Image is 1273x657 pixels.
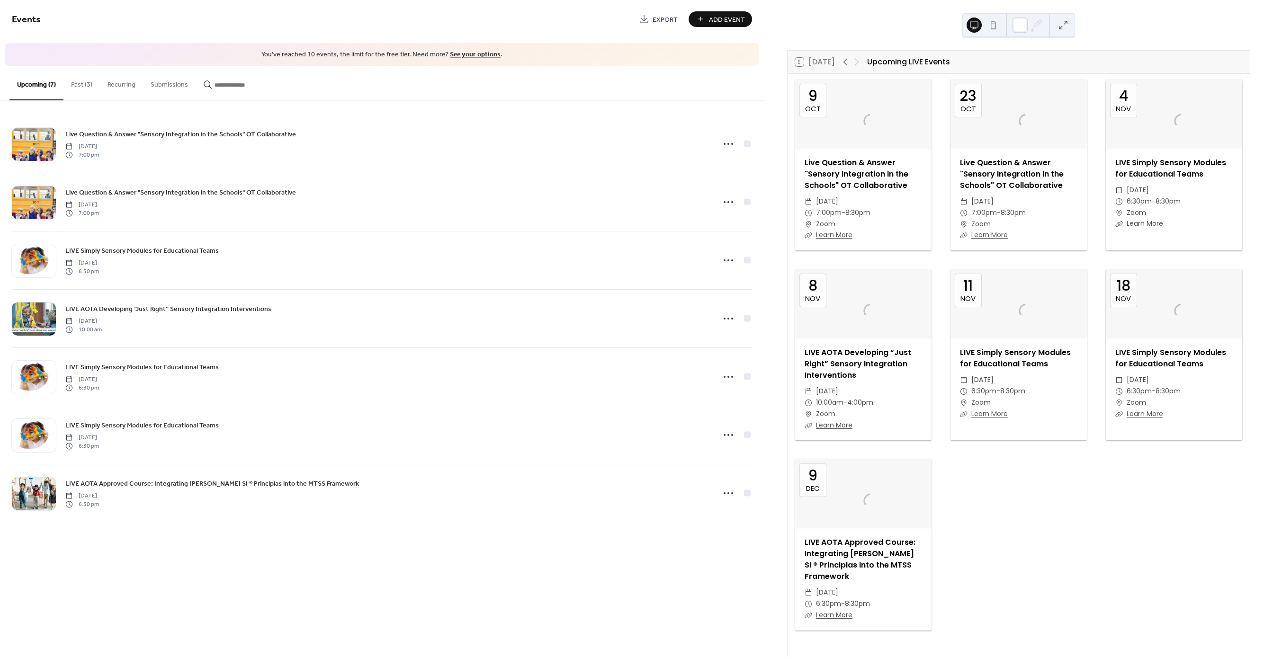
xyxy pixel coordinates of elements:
span: 7:00pm [816,207,842,219]
span: - [841,598,845,610]
a: Learn More [816,420,852,430]
button: Recurring [100,66,143,99]
span: 6:30 pm [65,500,99,509]
a: LIVE Simply Sensory Modules for Educational Teams [1115,347,1226,369]
div: Oct [805,105,821,112]
span: LIVE Simply Sensory Modules for Educational Teams [65,246,219,256]
a: LIVE Simply Sensory Modules for Educational Teams [65,362,219,373]
a: See your options [450,48,501,61]
a: LIVE AOTA Approved Course: Integrating [PERSON_NAME] SI ® Principlas into the MTSS Framework [65,478,359,489]
span: Live Question & Answer "Sensory Integration in the Schools" OT Collaborative [65,187,296,197]
span: 8:30pm [1000,386,1025,397]
div: ​ [805,207,812,219]
span: - [843,397,847,408]
span: 6:30pm [1127,386,1152,397]
div: ​ [1115,218,1123,230]
span: - [996,386,1000,397]
a: Export [632,11,685,27]
span: You've reached 10 events, the limit for the free tier. Need more? . [14,50,750,60]
span: 6:30pm [816,598,841,610]
div: ​ [1115,386,1123,397]
span: Export [653,15,678,25]
span: Events [12,10,41,29]
div: 4 [1119,89,1128,103]
span: LIVE AOTA Approved Course: Integrating [PERSON_NAME] SI ® Principlas into the MTSS Framework [65,479,359,488]
span: LIVE AOTA Developing “Just Right” Sensory Integration Interventions [65,304,271,314]
a: LIVE Simply Sensory Modules for Educational Teams [960,347,1071,369]
a: Live Question & Answer "Sensory Integration in the Schools" OT Collaborative [960,157,1064,191]
span: 8:30pm [845,598,870,610]
span: [DATE] [1127,185,1149,196]
div: 9 [808,89,817,103]
div: Dec [806,485,820,492]
span: Zoom [1127,397,1146,408]
span: 10:00am [816,397,843,408]
div: ​ [805,219,812,230]
span: 7:00 pm [65,209,99,218]
span: [DATE] [65,375,99,383]
span: 7:00pm [971,207,997,219]
span: [DATE] [65,433,99,442]
span: Zoom [816,408,835,420]
a: Learn More [1127,409,1163,418]
div: ​ [805,230,812,241]
span: [DATE] [65,142,99,151]
a: LIVE AOTA Approved Course: Integrating [PERSON_NAME] SI ® Principlas into the MTSS Framework [805,537,915,582]
span: 6:30 pm [65,267,99,276]
span: [DATE] [65,258,99,267]
div: 9 [808,469,817,483]
div: Nov [1116,295,1131,302]
span: 8:30pm [1156,196,1181,207]
span: 10:00 am [65,326,102,334]
span: Zoom [816,219,835,230]
div: 23 [959,89,977,103]
span: [DATE] [971,196,994,207]
div: ​ [960,397,968,408]
div: ​ [960,374,968,386]
div: ​ [805,408,812,420]
span: [DATE] [65,317,102,325]
div: ​ [960,386,968,397]
div: ​ [1115,196,1123,207]
div: ​ [805,196,812,207]
div: ​ [1115,374,1123,386]
span: 8:30pm [1156,386,1181,397]
div: Oct [960,105,976,112]
span: - [1152,386,1156,397]
div: ​ [805,587,812,598]
span: [DATE] [971,374,994,386]
span: Zoom [1127,207,1146,219]
span: - [1152,196,1156,207]
div: ​ [805,397,812,408]
a: Learn More [816,230,852,240]
span: 6:30pm [971,386,996,397]
div: ​ [960,230,968,241]
div: ​ [1115,397,1123,408]
span: - [997,207,1001,219]
div: ​ [1115,207,1123,219]
a: Live Question & Answer "Sensory Integration in the Schools" OT Collaborative [805,157,908,191]
div: ​ [1115,408,1123,420]
div: 8 [808,279,817,293]
span: LIVE Simply Sensory Modules for Educational Teams [65,420,219,430]
div: Nov [960,295,976,302]
button: Submissions [143,66,196,99]
span: [DATE] [816,587,838,598]
a: Learn More [816,610,852,620]
span: [DATE] [65,491,99,500]
div: Nov [1116,105,1131,112]
div: ​ [1115,185,1123,196]
span: Zoom [971,219,991,230]
a: LIVE Simply Sensory Modules for Educational Teams [65,420,219,431]
div: ​ [805,610,812,621]
span: 6:30pm [1127,196,1152,207]
span: LIVE Simply Sensory Modules for Educational Teams [65,362,219,372]
span: [DATE] [816,386,838,397]
div: ​ [960,196,968,207]
span: Zoom [971,397,991,408]
a: Live Question & Answer "Sensory Integration in the Schools" OT Collaborative [65,187,296,198]
a: Learn More [971,409,1008,418]
span: 6:30 pm [65,442,99,451]
span: [DATE] [65,200,99,209]
span: 8:30pm [845,207,870,219]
